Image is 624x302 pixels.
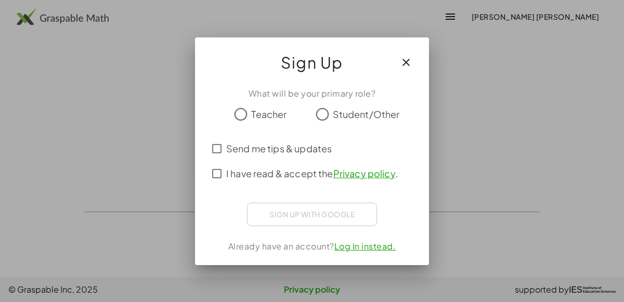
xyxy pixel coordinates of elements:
div: Already have an account? [207,240,417,253]
span: Student/Other [333,107,400,121]
span: Sign Up [281,50,343,75]
span: I have read & accept the . [226,166,398,180]
a: Privacy policy [333,167,395,179]
span: Teacher [251,107,287,121]
div: What will be your primary role? [207,87,417,100]
a: Log In instead. [334,241,396,252]
span: Send me tips & updates [226,141,332,155]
